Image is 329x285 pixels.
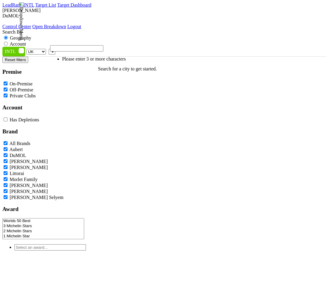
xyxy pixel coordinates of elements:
[10,117,39,122] label: Has Depletions
[10,159,48,164] label: [PERSON_NAME]
[2,57,28,63] button: Reset filters
[32,24,66,29] a: Open Breakdown
[98,66,157,72] p: Search for a city to get started.
[14,244,86,251] input: Select an award...
[2,24,327,29] div: Dropdown Menu
[2,24,31,29] a: Control Center
[19,2,24,40] img: Dropdown Menu
[67,24,81,29] a: Logout
[2,29,22,34] span: Search By
[10,195,63,200] label: [PERSON_NAME] Selyem
[3,229,84,234] option: 2 Michelin Stars
[10,177,38,182] label: Morlet Family
[2,13,19,18] span: DuMOL
[10,171,24,176] label: Littorai
[35,2,56,7] a: Target List
[62,56,126,62] li: Please enter 3 or more characters
[10,183,48,188] label: [PERSON_NAME]
[10,35,31,40] label: Geography
[3,224,84,229] option: 3 Michelin Stars
[3,234,84,239] option: 1 Michelin Star
[2,69,86,75] h3: Premise
[10,87,33,92] label: Off-Premise
[2,104,86,111] h3: Account
[2,128,86,135] h3: Brand
[10,153,26,158] label: DuMOL
[10,189,48,194] label: [PERSON_NAME]
[2,2,34,7] a: LeadRank INTL
[10,93,36,98] label: Private Clubs
[3,218,84,224] option: Worlds 50 Best
[9,147,23,152] label: Aubert
[10,81,32,86] label: On-Premise
[57,2,91,7] a: Target Dashboard
[10,41,26,46] label: Account
[9,141,30,146] label: All Brands
[2,8,327,13] div: [PERSON_NAME]
[2,206,86,212] h3: Award
[10,165,48,170] label: [PERSON_NAME]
